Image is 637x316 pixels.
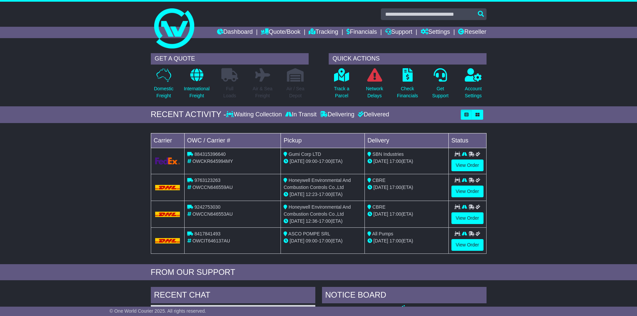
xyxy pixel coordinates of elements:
a: CheckFinancials [397,68,418,103]
span: OWCIT646137AU [192,238,230,243]
span: 17:00 [390,159,401,164]
a: DomesticFreight [153,68,174,103]
span: OWCKR645994MY [192,159,233,164]
p: Air & Sea Freight [253,85,273,99]
a: Support [385,27,412,38]
p: Air / Sea Depot [287,85,305,99]
div: Waiting Collection [226,111,283,118]
a: Quote/Book [261,27,300,38]
a: View Order [451,160,484,171]
a: Track aParcel [334,68,350,103]
div: FROM OUR SUPPORT [151,268,487,277]
td: Status [448,133,486,148]
span: [DATE] [374,185,388,190]
span: [DATE] [374,211,388,217]
span: 09:00 [306,238,317,243]
a: NetworkDelays [365,68,383,103]
span: [DATE] [374,159,388,164]
span: ASCO POMPE SRL [288,231,330,236]
a: Tracking [309,27,338,38]
div: (ETA) [367,184,446,191]
span: Honeywell Environmental And Combustion Controls Co.,Ltd [284,204,351,217]
span: [DATE] [290,218,304,224]
span: 12:36 [306,218,317,224]
div: NOTICE BOARD [322,287,487,305]
img: GetCarrierServiceLogo [155,157,180,165]
span: 17:00 [319,218,331,224]
p: Full Loads [221,85,238,99]
div: - (ETA) [284,218,362,225]
p: Check Financials [397,85,418,99]
span: Honeywell Environmental And Combustion Controls Co.,Ltd [284,178,351,190]
span: [DATE] [374,238,388,243]
td: OWC / Carrier # [184,133,281,148]
div: - (ETA) [284,237,362,244]
span: [DATE] [290,238,304,243]
span: 9242753030 [194,204,220,210]
div: RECENT CHAT [151,287,315,305]
div: (ETA) [367,237,446,244]
td: Carrier [151,133,184,148]
span: 17:00 [319,192,331,197]
a: Reseller [458,27,486,38]
p: Network Delays [366,85,383,99]
span: All Pumps [372,231,393,236]
td: Pickup [281,133,365,148]
div: (ETA) [367,211,446,218]
div: Delivering [318,111,356,118]
div: - (ETA) [284,191,362,198]
span: 17:00 [390,211,401,217]
a: View Order [451,186,484,197]
div: In Transit [284,111,318,118]
span: 17:00 [319,159,331,164]
span: OWCCN646559AU [192,185,233,190]
span: [DATE] [290,192,304,197]
p: International Freight [184,85,210,99]
span: Gumi Corp LTD [289,151,321,157]
div: Delivered [356,111,389,118]
span: [DATE] [290,159,304,164]
a: Dashboard [217,27,253,38]
div: QUICK ACTIONS [329,53,487,65]
span: OWCCN646553AU [192,211,233,217]
a: AccountSettings [464,68,482,103]
div: RECENT ACTIVITY - [151,110,226,119]
span: CBRE [373,178,386,183]
a: Financials [346,27,377,38]
a: Settings [421,27,450,38]
span: 8417841493 [194,231,220,236]
span: 884315396640 [194,151,225,157]
img: DHL.png [155,185,180,190]
span: 17:00 [390,238,401,243]
span: 09:00 [306,159,317,164]
p: Get Support [432,85,448,99]
span: 17:00 [319,238,331,243]
div: GET A QUOTE [151,53,309,65]
img: DHL.png [155,212,180,217]
p: Account Settings [465,85,482,99]
a: InternationalFreight [184,68,210,103]
span: 12:23 [306,192,317,197]
span: © One World Courier 2025. All rights reserved. [110,308,206,314]
img: DHL.png [155,238,180,243]
div: - (ETA) [284,158,362,165]
a: View Order [451,239,484,251]
p: Track a Parcel [334,85,349,99]
span: CBRE [373,204,386,210]
span: 9763123263 [194,178,220,183]
span: 17:00 [390,185,401,190]
span: SBN Industries [373,151,404,157]
a: GetSupport [432,68,449,103]
a: View Order [451,212,484,224]
p: Domestic Freight [154,85,173,99]
td: Delivery [364,133,448,148]
div: (ETA) [367,158,446,165]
